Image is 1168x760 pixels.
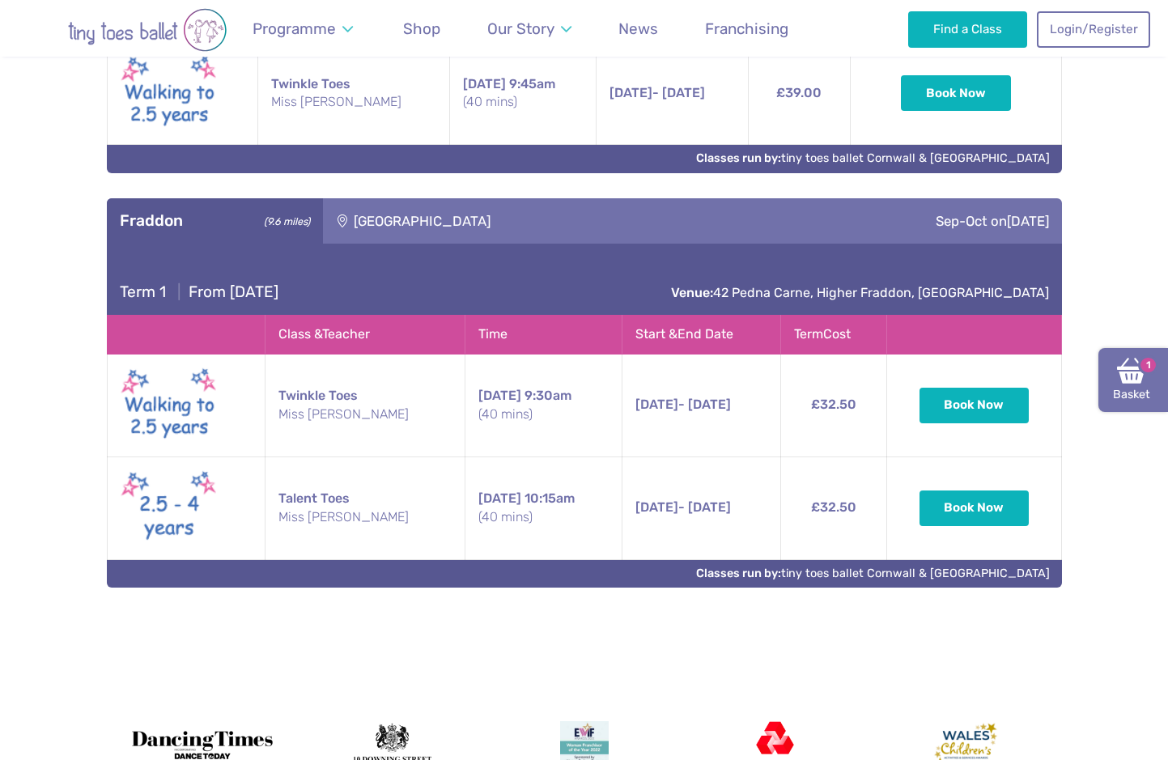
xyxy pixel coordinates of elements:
[258,211,309,228] small: (9.6 miles)
[671,285,713,300] strong: Venue:
[635,499,678,515] span: [DATE]
[265,316,465,354] th: Class & Teacher
[478,405,609,423] small: (40 mins)
[465,456,622,559] td: 10:15am
[120,282,278,302] h4: From [DATE]
[478,490,521,506] span: [DATE]
[18,8,277,52] img: tiny toes ballet
[1138,355,1157,375] span: 1
[908,11,1027,47] a: Find a Class
[696,151,781,165] strong: Classes run by:
[479,10,579,48] a: Our Story
[781,456,887,559] td: £32.50
[705,19,788,38] span: Franchising
[265,354,465,456] td: Twinkle Toes
[478,508,609,526] small: (40 mins)
[463,76,506,91] span: [DATE]
[449,42,597,145] td: 9:45am
[622,316,780,354] th: Start & End Date
[323,198,741,244] div: [GEOGRAPHIC_DATA]
[463,93,584,111] small: (40 mins)
[609,85,705,100] span: - [DATE]
[696,151,1050,165] a: Classes run by:tiny toes ballet Cornwall & [GEOGRAPHIC_DATA]
[403,19,440,38] span: Shop
[901,75,1011,111] button: Book Now
[696,567,1050,580] a: Classes run by:tiny toes ballet Cornwall & [GEOGRAPHIC_DATA]
[120,282,166,301] span: Term 1
[465,354,622,456] td: 9:30am
[278,508,452,526] small: Miss [PERSON_NAME]
[696,567,781,580] strong: Classes run by:
[278,405,452,423] small: Miss [PERSON_NAME]
[1007,213,1049,229] span: [DATE]
[697,10,796,48] a: Franchising
[781,316,887,354] th: Term Cost
[781,354,887,456] td: £32.50
[121,364,218,447] img: Walking to Twinkle New (May 2025)
[487,19,554,38] span: Our Story
[741,198,1062,244] div: Sep-Oct on
[258,42,450,145] td: Twinkle Toes
[465,316,622,354] th: Time
[170,282,189,301] span: |
[396,10,448,48] a: Shop
[610,10,665,48] a: News
[635,397,731,412] span: - [DATE]
[920,388,1030,423] button: Book Now
[920,490,1030,526] button: Book Now
[245,10,361,48] a: Programme
[121,52,218,134] img: Walking to Twinkle New (May 2025)
[635,397,678,412] span: [DATE]
[618,19,658,38] span: News
[635,499,731,515] span: - [DATE]
[265,456,465,559] td: Talent Toes
[749,42,851,145] td: £39.00
[609,85,652,100] span: [DATE]
[671,285,1049,300] a: Venue:42 Pedna Carne, Higher Fraddon, [GEOGRAPHIC_DATA]
[1098,348,1168,413] a: Basket1
[120,211,310,231] h3: Fraddon
[271,93,436,111] small: Miss [PERSON_NAME]
[121,467,218,550] img: Talent toes New (May 2025)
[253,19,336,38] span: Programme
[1037,11,1150,47] a: Login/Register
[478,388,521,403] span: [DATE]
